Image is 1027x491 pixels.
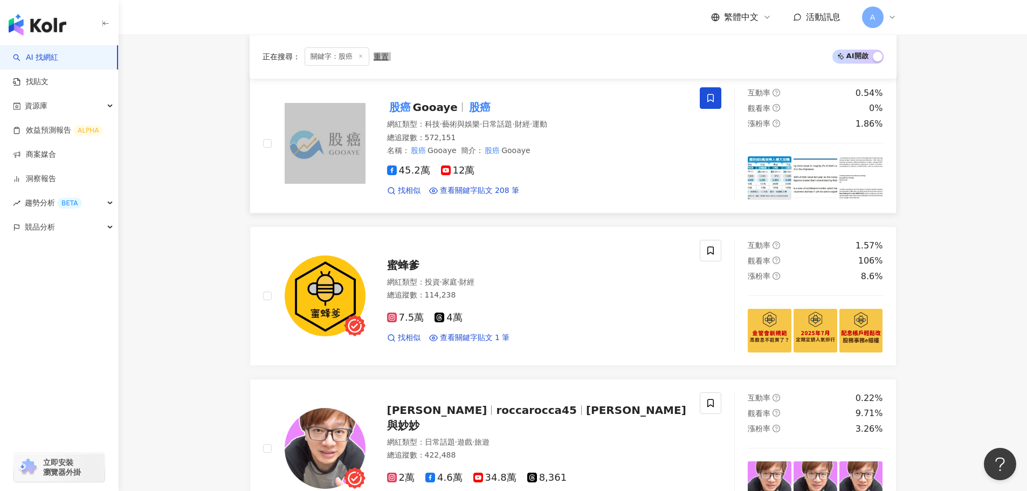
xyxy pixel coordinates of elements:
[305,47,369,66] span: 關鍵字：股癌
[425,278,440,286] span: 投資
[387,99,413,116] mark: 股癌
[13,174,56,184] a: 洞察報告
[748,104,770,113] span: 觀看率
[748,309,791,352] img: post-image
[43,458,81,477] span: 立即安裝 瀏覽器外掛
[13,77,49,87] a: 找貼文
[285,408,366,489] img: KOL Avatar
[773,89,780,96] span: question-circle
[25,215,55,239] span: 競品分析
[387,450,687,461] div: 總追蹤數 ： 422,488
[748,424,770,433] span: 漲粉率
[856,240,883,252] div: 1.57%
[13,125,103,136] a: 效益預測報告ALPHA
[442,120,480,128] span: 藝術與娛樂
[856,118,883,130] div: 1.86%
[527,472,567,483] span: 8,361
[839,156,883,200] img: post-image
[870,11,876,23] span: A
[387,259,419,272] span: 蜜蜂爹
[57,198,82,209] div: BETA
[285,103,366,184] img: KOL Avatar
[773,425,780,432] span: question-circle
[748,257,770,265] span: 觀看率
[250,226,897,366] a: KOL Avatar蜜蜂爹網紅類型：投資·家庭·財經總追蹤數：114,2387.5萬4萬找相似查看關鍵字貼文 1 筆互動率question-circle1.57%觀看率question-circ...
[515,120,530,128] span: 財經
[425,438,455,446] span: 日常話題
[794,156,837,200] img: post-image
[442,278,457,286] span: 家庭
[429,185,520,196] a: 查看關鍵字貼文 208 筆
[9,14,66,36] img: logo
[13,149,56,160] a: 商案媒合
[473,472,516,483] span: 34.8萬
[501,146,530,155] span: Gooaye
[410,144,428,156] mark: 股癌
[440,333,510,343] span: 查看關鍵字貼文 1 筆
[413,101,458,114] span: Gooaye
[17,459,38,476] img: chrome extension
[374,52,389,61] div: 重置
[387,133,687,143] div: 總追蹤數 ： 572,151
[387,333,421,343] a: 找相似
[482,120,512,128] span: 日常話題
[13,52,58,63] a: searchAI 找網紅
[387,277,687,288] div: 網紅類型 ：
[773,409,780,417] span: question-circle
[467,99,493,116] mark: 股癌
[748,156,791,200] img: post-image
[387,437,687,448] div: 網紅類型 ：
[748,88,770,97] span: 互動率
[387,472,415,483] span: 2萬
[285,255,366,336] img: KOL Avatar
[14,453,105,482] a: chrome extension立即安裝 瀏覽器外掛
[748,393,770,402] span: 互動率
[748,272,770,280] span: 漲粉率
[839,309,883,352] img: post-image
[773,120,780,127] span: question-circle
[856,392,883,404] div: 0.22%
[773,257,780,264] span: question-circle
[425,472,463,483] span: 4.6萬
[387,185,421,196] a: 找相似
[387,404,487,417] span: [PERSON_NAME]
[512,120,514,128] span: ·
[387,290,687,301] div: 總追蹤數 ： 114,238
[425,120,440,128] span: 科技
[794,309,837,352] img: post-image
[530,120,532,128] span: ·
[440,278,442,286] span: ·
[387,312,424,323] span: 7.5萬
[263,52,300,61] span: 正在搜尋 ：
[25,94,47,118] span: 資源庫
[250,74,897,213] a: KOL Avatar股癌Gooaye股癌網紅類型：科技·藝術與娛樂·日常話題·財經·運動總追蹤數：572,151名稱：股癌Gooaye簡介：股癌Gooaye45.2萬12萬找相似查看關鍵字貼文 ...
[457,438,472,446] span: 遊戲
[773,272,780,280] span: question-circle
[398,333,421,343] span: 找相似
[455,438,457,446] span: ·
[724,11,759,23] span: 繁體中文
[440,185,520,196] span: 查看關鍵字貼文 208 筆
[441,165,475,176] span: 12萬
[773,104,780,112] span: question-circle
[748,241,770,250] span: 互動率
[984,448,1016,480] iframe: Help Scout Beacon - Open
[748,119,770,128] span: 漲粉率
[484,144,502,156] mark: 股癌
[496,404,576,417] span: roccarocca45
[457,278,459,286] span: ·
[806,12,840,22] span: 活動訊息
[858,255,883,267] div: 106%
[429,333,510,343] a: 查看關鍵字貼文 1 筆
[773,241,780,249] span: question-circle
[856,87,883,99] div: 0.54%
[25,191,82,215] span: 趨勢分析
[748,409,770,418] span: 觀看率
[856,407,883,419] div: 9.71%
[474,438,490,446] span: 旅遊
[435,312,462,323] span: 4萬
[480,120,482,128] span: ·
[387,146,457,155] span: 名稱 ：
[440,120,442,128] span: ·
[861,271,883,282] div: 8.6%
